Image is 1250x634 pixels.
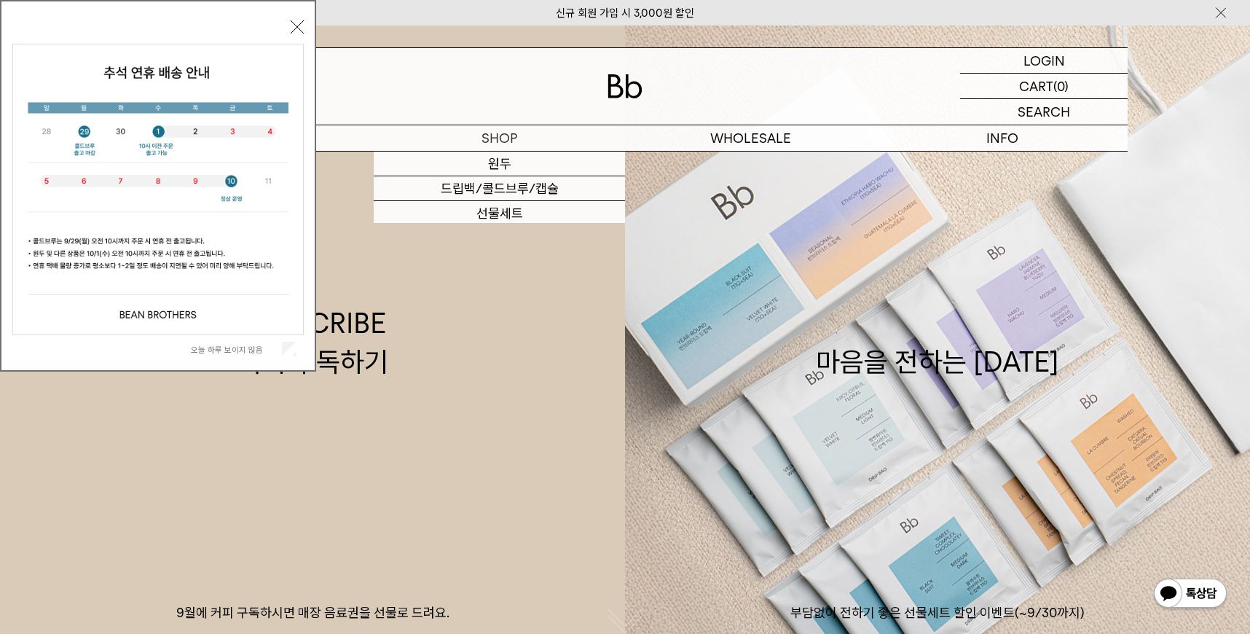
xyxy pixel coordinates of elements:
[1019,74,1053,98] p: CART
[1152,577,1228,612] img: 카카오톡 채널 1:1 채팅 버튼
[374,152,625,176] a: 원두
[374,201,625,226] a: 선물세트
[960,48,1128,74] a: LOGIN
[556,7,694,20] a: 신규 회원 가입 시 3,000원 할인
[1053,74,1069,98] p: (0)
[374,125,625,151] a: SHOP
[816,304,1059,381] div: 마음을 전하는 [DATE]
[876,125,1128,151] p: INFO
[1023,48,1065,73] p: LOGIN
[374,176,625,201] a: 드립백/콜드브루/캡슐
[960,74,1128,99] a: CART (0)
[1018,99,1070,125] p: SEARCH
[608,74,642,98] img: 로고
[191,345,279,355] label: 오늘 하루 보이지 않음
[625,125,876,151] p: WHOLESALE
[625,604,1250,622] p: 부담없이 전하기 좋은 선물세트 할인 이벤트(~9/30까지)
[291,20,304,34] button: 닫기
[13,44,303,334] img: 5e4d662c6b1424087153c0055ceb1a13_140731.jpg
